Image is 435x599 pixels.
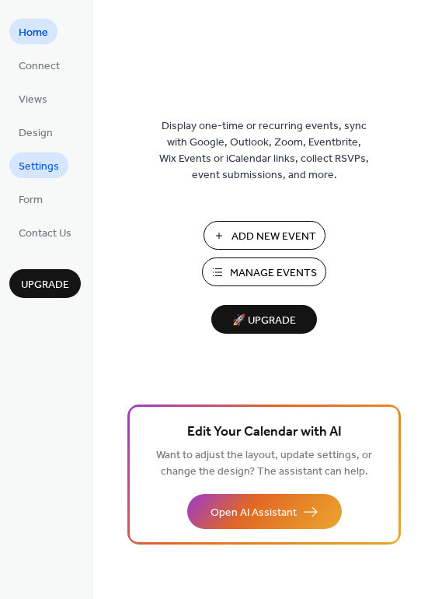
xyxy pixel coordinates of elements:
span: Views [19,92,47,108]
span: Edit Your Calendar with AI [187,422,342,443]
span: Settings [19,159,59,175]
span: Add New Event [231,229,316,245]
span: Want to adjust the layout, update settings, or change the design? The assistant can help. [156,445,372,482]
a: Views [9,86,57,111]
button: Upgrade [9,269,81,298]
a: Home [9,19,57,44]
span: Manage Events [230,265,317,282]
button: Open AI Assistant [187,494,342,529]
a: Form [9,186,52,212]
span: Form [19,192,43,208]
span: Design [19,125,53,142]
button: Add New Event [204,221,325,250]
button: 🚀 Upgrade [211,305,317,334]
span: Connect [19,58,60,75]
span: Contact Us [19,226,71,242]
span: Upgrade [21,277,69,293]
span: 🚀 Upgrade [221,310,308,331]
a: Settings [9,152,68,178]
a: Design [9,119,62,145]
span: Home [19,25,48,41]
a: Contact Us [9,219,81,245]
button: Manage Events [202,257,326,286]
span: Open AI Assistant [211,505,297,521]
a: Connect [9,52,69,78]
span: Display one-time or recurring events, sync with Google, Outlook, Zoom, Eventbrite, Wix Events or ... [159,118,369,184]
